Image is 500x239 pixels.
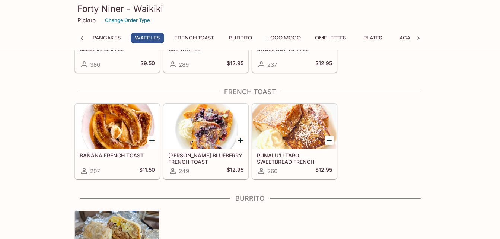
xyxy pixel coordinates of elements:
[257,152,332,165] h5: PUNALU'U TARO SWEETBREAD FRENCH TOAST
[168,152,243,165] h5: [PERSON_NAME] BLUEBERRY FRENCH TOAST
[252,104,337,179] a: PUNALU'U TARO SWEETBREAD FRENCH TOAST266$12.95
[140,60,155,69] h5: $9.50
[164,104,248,149] div: SWEET LEILANI BLUEBERRY FRENCH TOAST
[75,104,160,179] a: BANANA FRENCH TOAST207$11.50
[147,136,157,145] button: Add BANANA FRENCH TOAST
[311,33,350,43] button: Omelettes
[263,33,305,43] button: Loco Moco
[89,33,125,43] button: Pancakes
[325,136,334,145] button: Add PUNALU'U TARO SWEETBREAD FRENCH TOAST
[267,61,277,68] span: 237
[395,33,433,43] button: Acai Bowl
[179,168,189,175] span: 249
[139,166,155,175] h5: $11.50
[90,61,100,68] span: 386
[315,60,332,69] h5: $12.95
[102,15,153,26] button: Change Order Type
[224,33,257,43] button: Burrito
[252,104,337,149] div: PUNALU'U TARO SWEETBREAD FRENCH TOAST
[163,104,248,179] a: [PERSON_NAME] BLUEBERRY FRENCH TOAST249$12.95
[227,60,243,69] h5: $12.95
[90,168,100,175] span: 207
[77,3,423,15] h3: Forty Niner - Waikiki
[74,194,426,203] h4: Burrito
[356,33,389,43] button: Plates
[75,104,159,149] div: BANANA FRENCH TOAST
[315,166,332,175] h5: $12.95
[179,61,189,68] span: 289
[80,152,155,159] h5: BANANA FRENCH TOAST
[267,168,277,175] span: 266
[131,33,164,43] button: Waffles
[74,88,426,96] h4: French Toast
[170,33,218,43] button: French Toast
[227,166,243,175] h5: $12.95
[77,17,96,24] p: Pickup
[236,136,245,145] button: Add SWEET LEILANI BLUEBERRY FRENCH TOAST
